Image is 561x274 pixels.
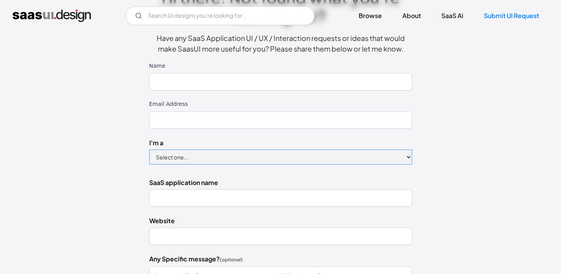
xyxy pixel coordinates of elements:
a: SaaS Ai [432,7,473,24]
strong: SaaS application name [149,178,218,187]
label: Email Address [149,100,412,108]
label: Name [149,62,412,70]
a: Submit UI Request [474,7,548,24]
label: I'm a [149,138,412,148]
form: Email Form [126,6,315,25]
a: About [393,7,430,24]
input: Search UI designs you're looking for... [126,6,315,25]
a: Browse [349,7,391,24]
strong: Website [149,217,175,225]
strong: Any Specific message? [149,255,220,263]
a: home [13,9,91,22]
strong: (optional) [220,257,243,263]
p: Have any SaaS Application UI / UX / Interaction requests or ideas that would make SaasUI more use... [149,33,412,54]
